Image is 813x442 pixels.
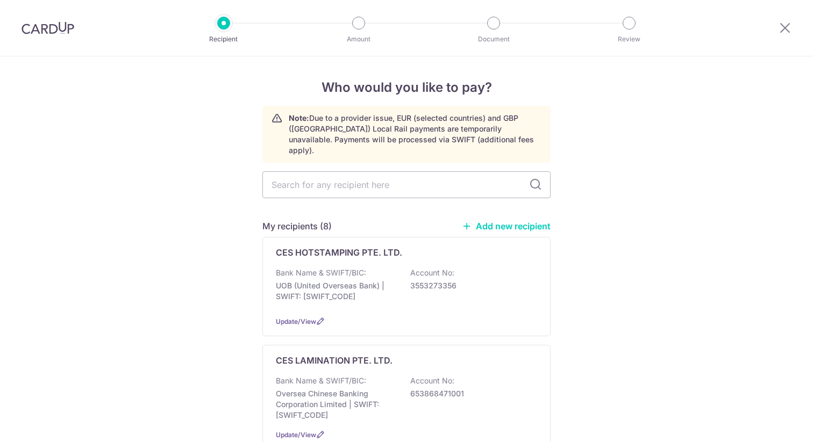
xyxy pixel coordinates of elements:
p: Account No: [410,375,454,386]
p: Oversea Chinese Banking Corporation Limited | SWIFT: [SWIFT_CODE] [276,388,396,421]
p: Bank Name & SWIFT/BIC: [276,375,366,386]
a: Update/View [276,431,316,439]
h5: My recipients (8) [262,220,332,233]
p: CES HOTSTAMPING PTE. LTD. [276,246,402,259]
input: Search for any recipient here [262,171,551,198]
p: 653868471001 [410,388,531,399]
a: Update/View [276,317,316,325]
p: UOB (United Overseas Bank) | SWIFT: [SWIFT_CODE] [276,280,396,302]
p: Review [589,34,669,45]
p: Recipient [184,34,263,45]
iframe: Opens a widget where you can find more information [744,410,802,437]
h4: Who would you like to pay? [262,78,551,97]
img: CardUp [22,21,74,34]
p: CES LAMINATION PTE. LTD. [276,354,393,367]
p: 3553273356 [410,280,531,291]
a: Add new recipient [462,221,551,231]
p: Account No: [410,267,454,278]
p: Document [454,34,533,45]
p: Bank Name & SWIFT/BIC: [276,267,366,278]
p: Amount [319,34,398,45]
strong: Note: [289,113,309,122]
p: Due to a provider issue, EUR (selected countries) and GBP ([GEOGRAPHIC_DATA]) Local Rail payments... [289,113,541,156]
